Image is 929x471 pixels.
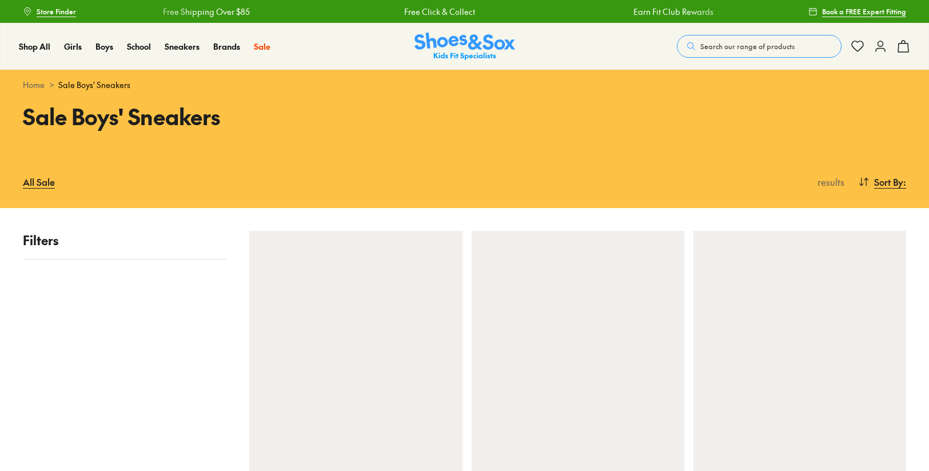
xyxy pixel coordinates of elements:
[213,41,240,52] span: Brands
[127,41,151,53] a: School
[19,41,50,53] a: Shop All
[127,41,151,52] span: School
[23,169,55,194] a: All Sale
[37,6,76,17] span: Store Finder
[95,41,113,53] a: Boys
[808,1,906,22] a: Book a FREE Expert Fitting
[23,79,906,91] div: >
[19,41,50,52] span: Shop All
[677,35,842,58] button: Search our range of products
[414,33,515,61] a: Shoes & Sox
[58,79,130,91] span: Sale Boys' Sneakers
[254,41,270,52] span: Sale
[700,41,795,51] span: Search our range of products
[254,41,270,53] a: Sale
[633,6,713,18] a: Earn Fit Club Rewards
[23,1,76,22] a: Store Finder
[95,41,113,52] span: Boys
[165,41,200,53] a: Sneakers
[64,41,82,53] a: Girls
[858,169,906,194] button: Sort By:
[813,175,844,189] p: results
[414,33,515,61] img: SNS_Logo_Responsive.svg
[874,175,903,189] span: Sort By
[23,100,451,133] h1: Sale Boys' Sneakers
[903,175,906,189] span: :
[163,6,250,18] a: Free Shipping Over $85
[165,41,200,52] span: Sneakers
[822,6,906,17] span: Book a FREE Expert Fitting
[213,41,240,53] a: Brands
[404,6,475,18] a: Free Click & Collect
[23,79,45,91] a: Home
[23,231,226,250] p: Filters
[64,41,82,52] span: Girls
